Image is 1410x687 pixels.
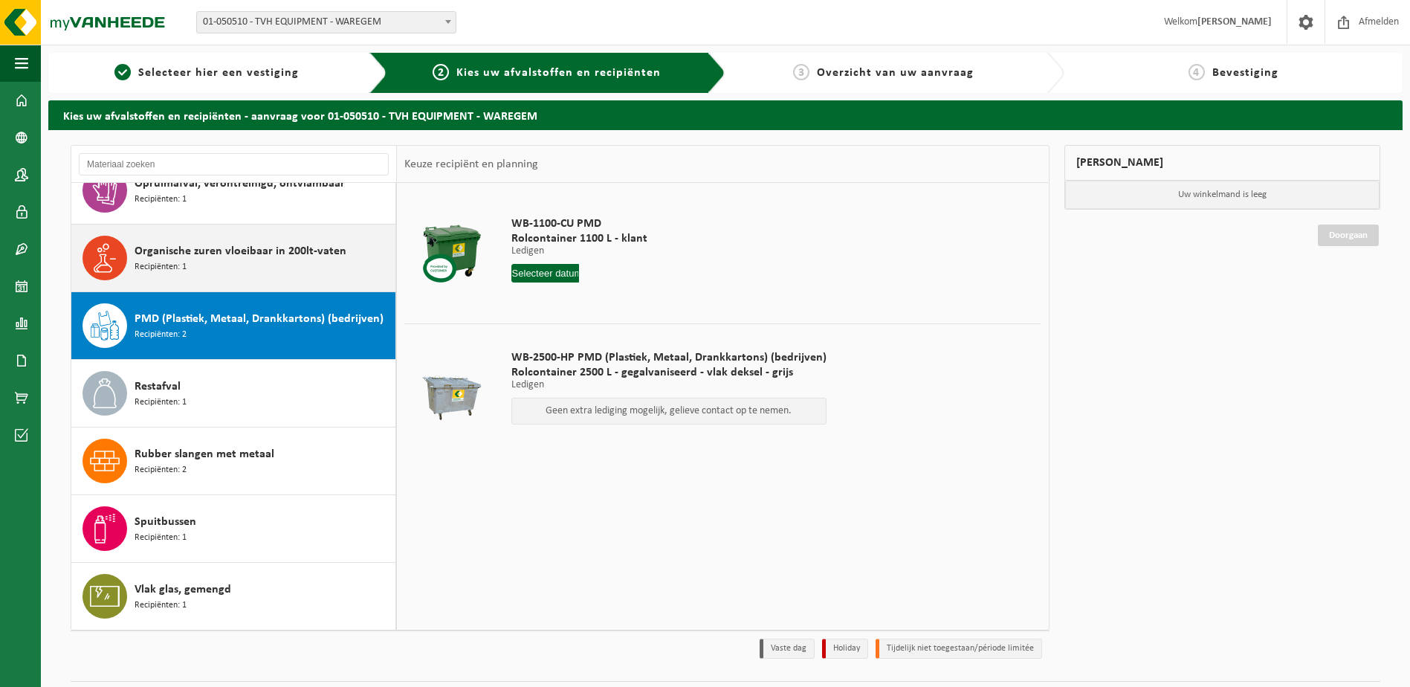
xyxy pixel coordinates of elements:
span: Vlak glas, gemengd [135,581,231,599]
span: Overzicht van uw aanvraag [817,67,974,79]
span: Recipiënten: 1 [135,599,187,613]
span: Kies uw afvalstoffen en recipiënten [456,67,661,79]
span: Bevestiging [1212,67,1278,79]
a: Doorgaan [1318,225,1379,246]
span: Restafval [135,378,181,396]
span: WB-2500-HP PMD (Plastiek, Metaal, Drankkartons) (bedrijven) [511,350,827,365]
div: Keuze recipiënt en planning [397,146,546,183]
span: Selecteer hier een vestiging [138,67,299,79]
h2: Kies uw afvalstoffen en recipiënten - aanvraag voor 01-050510 - TVH EQUIPMENT - WAREGEM [48,100,1403,129]
span: 01-050510 - TVH EQUIPMENT - WAREGEM [197,12,456,33]
span: 3 [793,64,809,80]
p: Geen extra lediging mogelijk, gelieve contact op te nemen. [520,406,818,416]
span: Recipiënten: 2 [135,328,187,342]
span: 2 [433,64,449,80]
span: Recipiënten: 1 [135,193,187,207]
button: Vlak glas, gemengd Recipiënten: 1 [71,563,396,630]
button: Restafval Recipiënten: 1 [71,360,396,428]
span: Recipiënten: 1 [135,531,187,545]
span: 1 [114,64,131,80]
span: Rolcontainer 1100 L - klant [511,231,647,246]
p: Ledigen [511,246,647,257]
span: PMD (Plastiek, Metaal, Drankkartons) (bedrijven) [135,310,384,328]
span: 01-050510 - TVH EQUIPMENT - WAREGEM [196,11,456,33]
li: Tijdelijk niet toegestaan/période limitée [876,639,1042,659]
span: Rolcontainer 2500 L - gegalvaniseerd - vlak deksel - grijs [511,365,827,380]
button: Organische zuren vloeibaar in 200lt-vaten Recipiënten: 1 [71,225,396,292]
button: Rubber slangen met metaal Recipiënten: 2 [71,428,396,495]
li: Holiday [822,639,868,659]
button: Opruimafval, verontreinigd, ontvlambaar Recipiënten: 1 [71,157,396,225]
p: Ledigen [511,380,827,390]
span: 4 [1189,64,1205,80]
span: Recipiënten: 2 [135,463,187,477]
span: Recipiënten: 1 [135,260,187,274]
button: Spuitbussen Recipiënten: 1 [71,495,396,563]
p: Uw winkelmand is leeg [1065,181,1380,209]
input: Selecteer datum [511,264,580,283]
strong: [PERSON_NAME] [1197,16,1272,28]
span: Rubber slangen met metaal [135,445,274,463]
span: Spuitbussen [135,513,196,531]
button: PMD (Plastiek, Metaal, Drankkartons) (bedrijven) Recipiënten: 2 [71,292,396,360]
a: 1Selecteer hier een vestiging [56,64,358,82]
span: WB-1100-CU PMD [511,216,647,231]
span: Organische zuren vloeibaar in 200lt-vaten [135,242,346,260]
span: Recipiënten: 1 [135,396,187,410]
span: Opruimafval, verontreinigd, ontvlambaar [135,175,345,193]
div: [PERSON_NAME] [1064,145,1381,181]
li: Vaste dag [760,639,815,659]
input: Materiaal zoeken [79,153,389,175]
